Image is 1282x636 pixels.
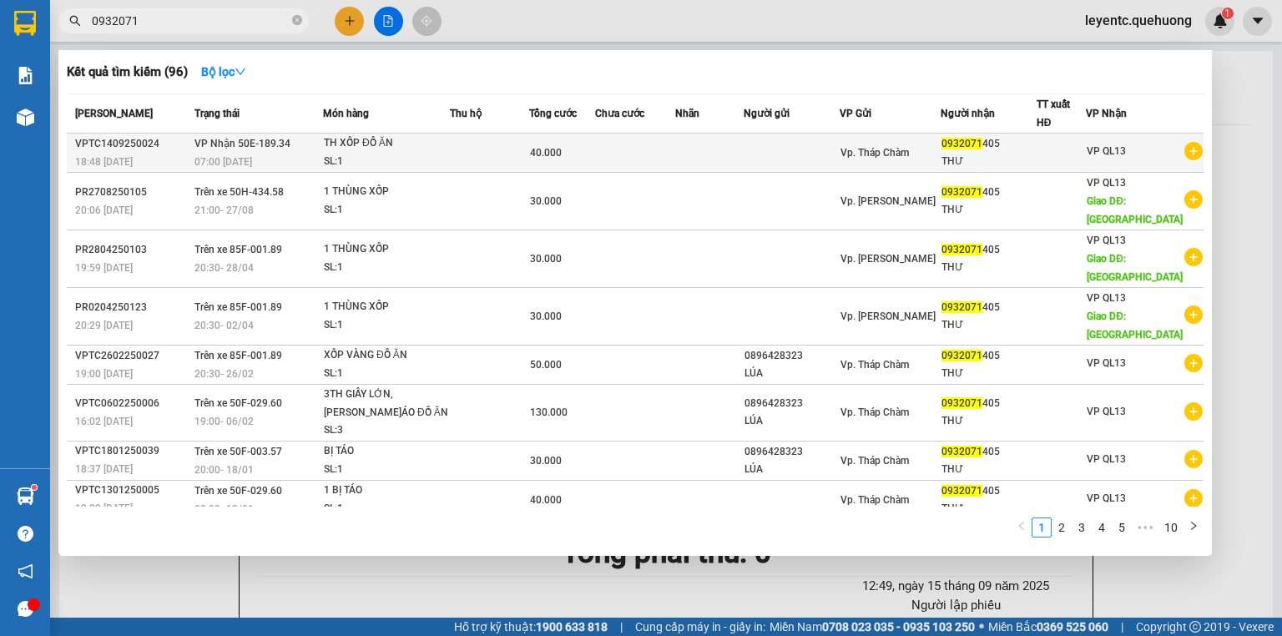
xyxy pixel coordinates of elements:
div: TH XỐP ĐỒ ĂN [324,134,449,153]
strong: Bộ lọc [201,65,246,78]
span: VP QL13 [1087,292,1126,304]
span: VP QL13 [1087,177,1126,189]
div: THƯ [941,201,1036,219]
span: 0932071 [941,350,982,361]
span: 20:00 - 18/01 [194,464,254,476]
span: Nhãn [675,108,699,119]
span: close-circle [292,13,302,29]
span: plus-circle [1184,142,1203,160]
span: Vp. [PERSON_NAME] [840,195,936,207]
img: warehouse-icon [17,109,34,126]
span: Giao DĐ: [GEOGRAPHIC_DATA] [1087,310,1183,341]
span: VP QL13 [1087,235,1126,246]
div: SL: 1 [324,316,449,335]
span: Trên xe 50F-003.57 [194,446,282,457]
li: Next Page [1184,517,1204,538]
li: 10 [1158,517,1184,538]
div: THƯ [941,461,1036,478]
div: THƯ [941,365,1036,382]
span: plus-circle [1184,354,1203,372]
span: Chưa cước [595,108,644,119]
span: 07:00 [DATE] [194,156,252,168]
span: message [18,601,33,617]
span: Giao DĐ: [GEOGRAPHIC_DATA] [1087,253,1183,283]
div: 1 THÙNG XỐP [324,183,449,201]
span: VP QL13 [1087,357,1126,369]
span: 40.000 [530,494,562,506]
span: 0932071 [941,446,982,457]
a: 2 [1052,518,1071,537]
span: Tổng cước [529,108,577,119]
div: THƯ [941,316,1036,334]
div: THƯ [941,500,1036,517]
div: 405 [941,241,1036,259]
li: Next 5 Pages [1132,517,1158,538]
div: 1 THÙNG XỐP [324,240,449,259]
span: 0932071 [941,301,982,313]
div: LÚA [744,412,839,430]
div: LÚA [744,365,839,382]
span: 20:30 - 28/04 [194,262,254,274]
span: plus-circle [1184,450,1203,468]
span: Giao DĐ: [GEOGRAPHIC_DATA] [1087,195,1183,225]
span: Trạng thái [194,108,240,119]
span: Người gửi [744,108,790,119]
div: 405 [941,395,1036,412]
span: close-circle [292,15,302,25]
span: Trên xe 85F-001.89 [194,244,282,255]
div: XỐP VÀNG ĐỒ ĂN [324,346,449,365]
span: plus-circle [1184,305,1203,324]
span: 0932071 [941,397,982,409]
span: Vp. Tháp Chàm [840,455,909,467]
span: 19:00 - 06/02 [194,416,254,427]
span: 20:00 - 13/01 [194,503,254,515]
div: 0896428323 [744,347,839,365]
span: 20:29 [DATE] [75,320,133,331]
span: search [69,15,81,27]
input: Tìm tên, số ĐT hoặc mã đơn [92,12,289,30]
div: 405 [941,299,1036,316]
span: plus-circle [1184,190,1203,209]
li: 4 [1092,517,1112,538]
span: Trên xe 85F-001.89 [194,350,282,361]
sup: 1 [32,485,37,490]
span: 16:02 [DATE] [75,416,133,427]
span: 0932071 [941,244,982,255]
li: 2 [1052,517,1072,538]
span: right [1189,521,1199,531]
div: 1 THÙNG XỐP [324,298,449,316]
span: Trên xe 50F-029.60 [194,397,282,409]
div: 405 [941,184,1036,201]
span: 21:00 - 27/08 [194,204,254,216]
span: Thu hộ [450,108,482,119]
div: 3TH GIẤY LỚN,[PERSON_NAME]ÁO ĐỒ ĂN [324,386,449,421]
a: 4 [1093,518,1111,537]
span: Trên xe 85F-001.89 [194,301,282,313]
div: SL: 1 [324,153,449,171]
span: [PERSON_NAME] [75,108,153,119]
span: 30.000 [530,195,562,207]
span: Vp. [PERSON_NAME] [840,253,936,265]
img: logo-vxr [14,11,36,36]
div: VPTC0602250006 [75,395,189,412]
span: Vp. Tháp Chàm [840,494,909,506]
div: 405 [941,347,1036,365]
div: PR2804250103 [75,241,189,259]
div: 0896428323 [744,395,839,412]
div: VPTC1801250039 [75,442,189,460]
div: THƯ [941,412,1036,430]
span: plus-circle [1184,402,1203,421]
div: THƯ [941,153,1036,170]
span: 20:30 - 02/04 [194,320,254,331]
span: 0932071 [941,138,982,149]
span: down [235,66,246,78]
span: 30.000 [530,253,562,265]
div: LÚA [744,461,839,478]
div: SL: 1 [324,500,449,518]
li: 3 [1072,517,1092,538]
span: Trên xe 50F-029.60 [194,485,282,497]
button: right [1184,517,1204,538]
span: VP QL13 [1087,145,1126,157]
span: Vp. Tháp Chàm [840,147,909,159]
div: 405 [941,443,1036,461]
